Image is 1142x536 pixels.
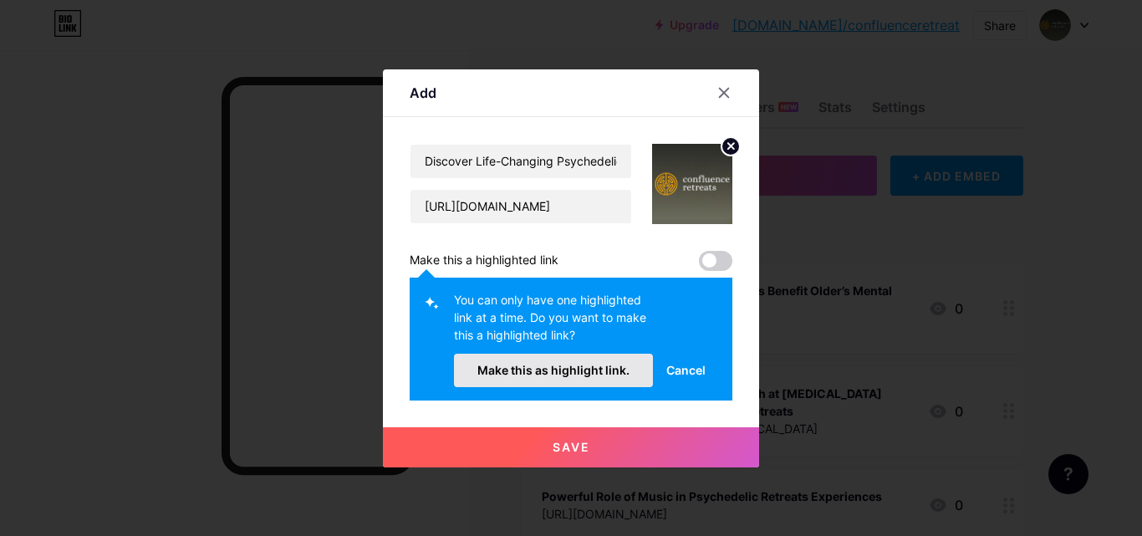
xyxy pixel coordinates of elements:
img: link_thumbnail [652,144,732,224]
div: You can only have one highlighted link at a time. Do you want to make this a highlighted link? [454,291,653,354]
input: Title [410,145,631,178]
div: Add [410,83,436,103]
span: Cancel [666,361,706,379]
div: Make this a highlighted link [410,251,558,271]
button: Cancel [653,354,719,387]
span: Save [553,440,590,454]
button: Make this as highlight link. [454,354,653,387]
button: Save [383,427,759,467]
input: URL [410,190,631,223]
span: Make this as highlight link. [477,363,630,377]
